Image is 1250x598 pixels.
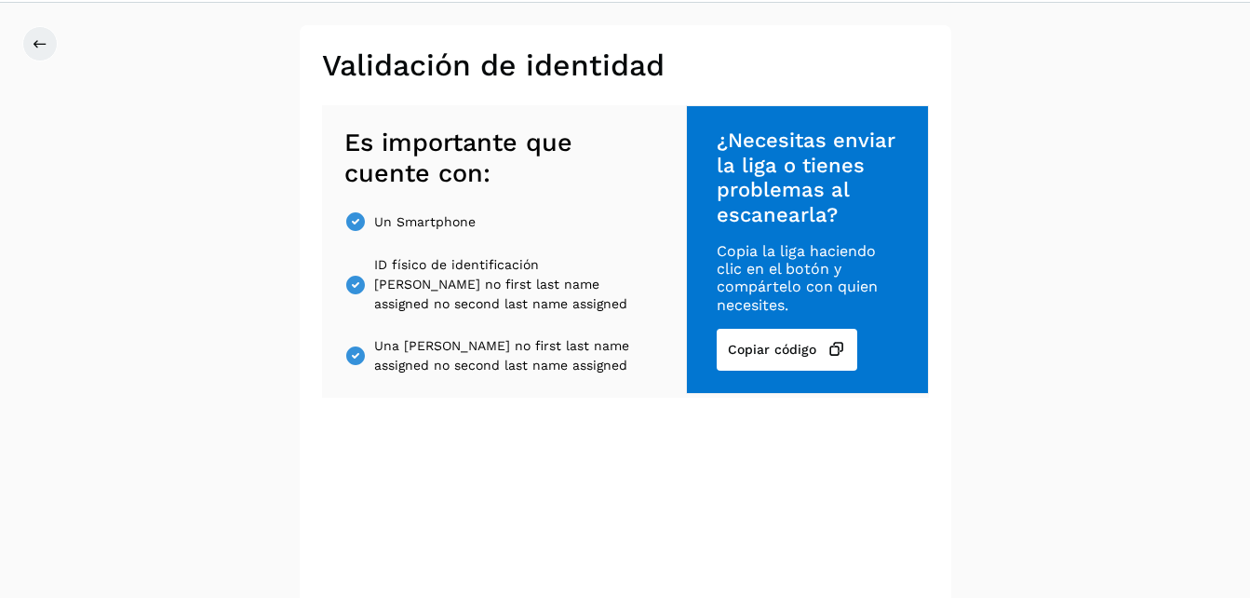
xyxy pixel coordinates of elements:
span: Un Smartphone [374,212,476,232]
h2: Validación de identidad [322,48,929,83]
button: Copiar código [717,329,857,371]
span: Es importante que cuente con: [344,128,635,188]
span: ID físico de identificación [PERSON_NAME] no first last name assigned no second last name assigned [374,255,635,314]
span: ¿Necesitas enviar la liga o tienes problemas al escanearla? [717,129,897,227]
span: Copia la liga haciendo clic en el botón y compártelo con quien necesites. [717,242,897,314]
span: Copiar código [728,343,816,356]
span: Una [PERSON_NAME] no first last name assigned no second last name assigned [374,336,635,375]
